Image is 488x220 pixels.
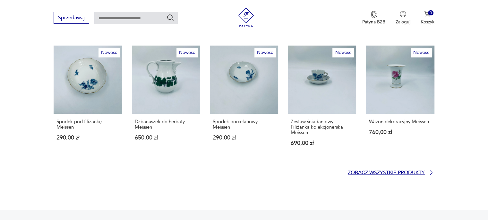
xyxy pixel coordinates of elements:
p: Dzbanuszek do herbaty Meissen [135,119,197,130]
button: Sprzedawaj [54,12,89,24]
a: Zobacz wszystkie produkty [348,169,434,176]
p: Zaloguj [396,19,410,25]
p: 690,00 zł [291,140,353,146]
p: Wazon dekoracyjny Meissen [369,119,431,124]
button: Zaloguj [396,11,410,25]
a: NowośćSpodek pod filiżankę MeissenSpodek pod filiżankę Meissen290,00 zł [54,46,122,158]
img: Ikonka użytkownika [400,11,406,17]
p: Zobacz wszystkie produkty [348,171,425,175]
button: Patyna B2B [362,11,385,25]
p: Koszyk [421,19,434,25]
p: 760,00 zł [369,130,431,135]
img: Patyna - sklep z meblami i dekoracjami vintage [236,8,256,27]
p: Spodek pod filiżankę Meissen [56,119,119,130]
p: Zestaw śniadaniowy Filiżanka kolekcjonerska Meissen [291,119,353,135]
a: Ikona medaluPatyna B2B [362,11,385,25]
a: NowośćDzbanuszek do herbaty MeissenDzbanuszek do herbaty Meissen650,00 zł [132,46,200,158]
button: 0Koszyk [421,11,434,25]
a: NowośćZestaw śniadaniowy Filiżanka kolekcjonerska MeissenZestaw śniadaniowy Filiżanka kolekcjoner... [288,46,356,158]
p: 650,00 zł [135,135,197,140]
p: 290,00 zł [56,135,119,140]
img: Ikona medalu [371,11,377,18]
img: Ikona koszyka [424,11,431,17]
button: Szukaj [167,14,174,21]
p: Patyna B2B [362,19,385,25]
p: Spodek porcelanowy Meissen [213,119,275,130]
a: NowośćWazon dekoracyjny MeissenWazon dekoracyjny Meissen760,00 zł [366,46,434,158]
a: Sprzedawaj [54,16,89,21]
div: 0 [428,10,433,16]
a: NowośćSpodek porcelanowy MeissenSpodek porcelanowy Meissen290,00 zł [210,46,278,158]
p: 290,00 zł [213,135,275,140]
